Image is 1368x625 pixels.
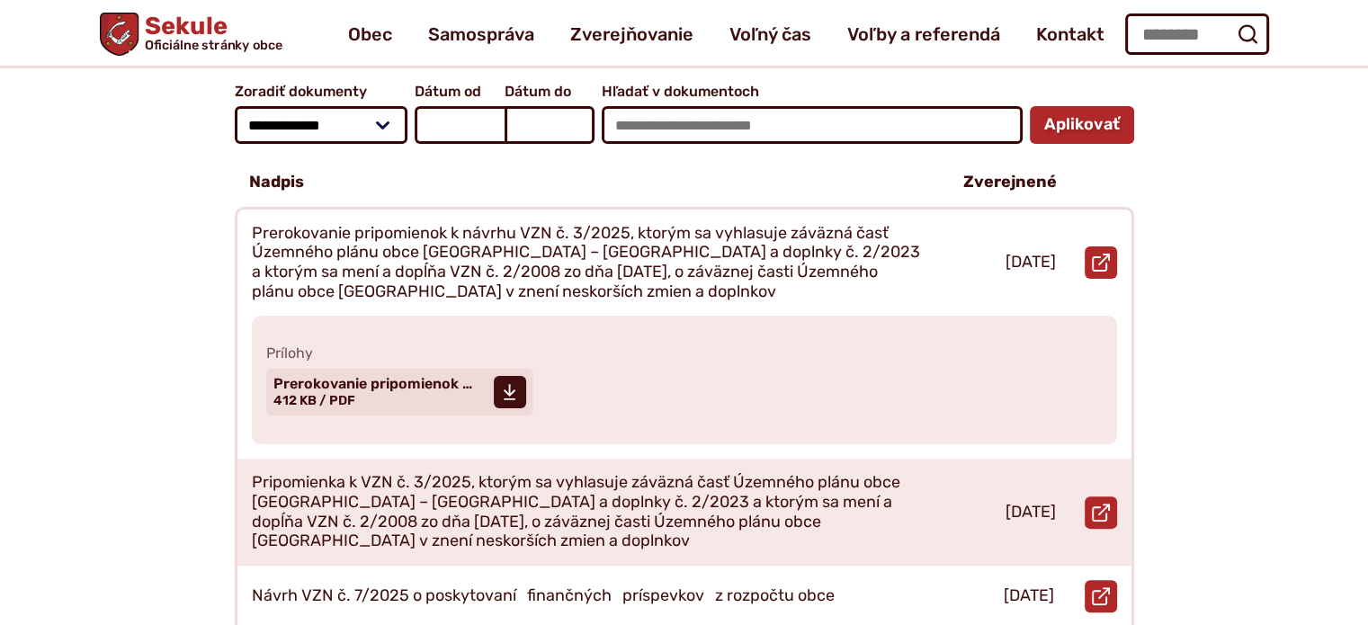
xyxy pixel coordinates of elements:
span: Dátum od [415,84,505,100]
p: Zverejnené [963,173,1057,192]
p: Pripomienka k VZN č. 3/2025, ktorým sa vyhlasuje záväzná časť Územného plánu obce [GEOGRAPHIC_DAT... [252,473,921,550]
span: Oficiálne stránky obce [144,39,282,51]
span: Prerokovanie pripomienok … [273,377,472,391]
img: Prejsť na domovskú stránku [100,13,139,56]
input: Hľadať v dokumentoch [602,106,1023,144]
a: Voľný čas [729,9,811,59]
a: Voľby a referendá [847,9,1000,59]
a: Samospráva [428,9,534,59]
a: Prerokovanie pripomienok … 412 KB / PDF [266,369,533,415]
p: [DATE] [1004,586,1054,606]
p: [DATE] [1006,253,1056,272]
a: Obec [348,9,392,59]
p: Nadpis [249,173,304,192]
a: Kontakt [1036,9,1104,59]
p: Návrh VZN č. 7/2025 o poskytovaní finančných príspevkov z rozpočtu obce [252,586,835,606]
a: Logo Sekule, prejsť na domovskú stránku. [100,13,282,56]
p: Prerokovanie pripomienok k návrhu VZN č. 3/2025, ktorým sa vyhlasuje záväzná časť Územného plánu ... [252,224,921,301]
button: Aplikovať [1030,106,1134,144]
a: Zverejňovanie [570,9,693,59]
span: Zoradiť dokumenty [235,84,407,100]
span: 412 KB / PDF [273,393,355,408]
span: Dátum do [505,84,595,100]
input: Dátum do [505,106,595,144]
span: Hľadať v dokumentoch [602,84,1023,100]
select: Zoradiť dokumenty [235,106,407,144]
p: [DATE] [1006,503,1056,522]
input: Dátum od [415,106,505,144]
span: Prílohy [266,344,1103,362]
span: Sekule [139,14,282,52]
